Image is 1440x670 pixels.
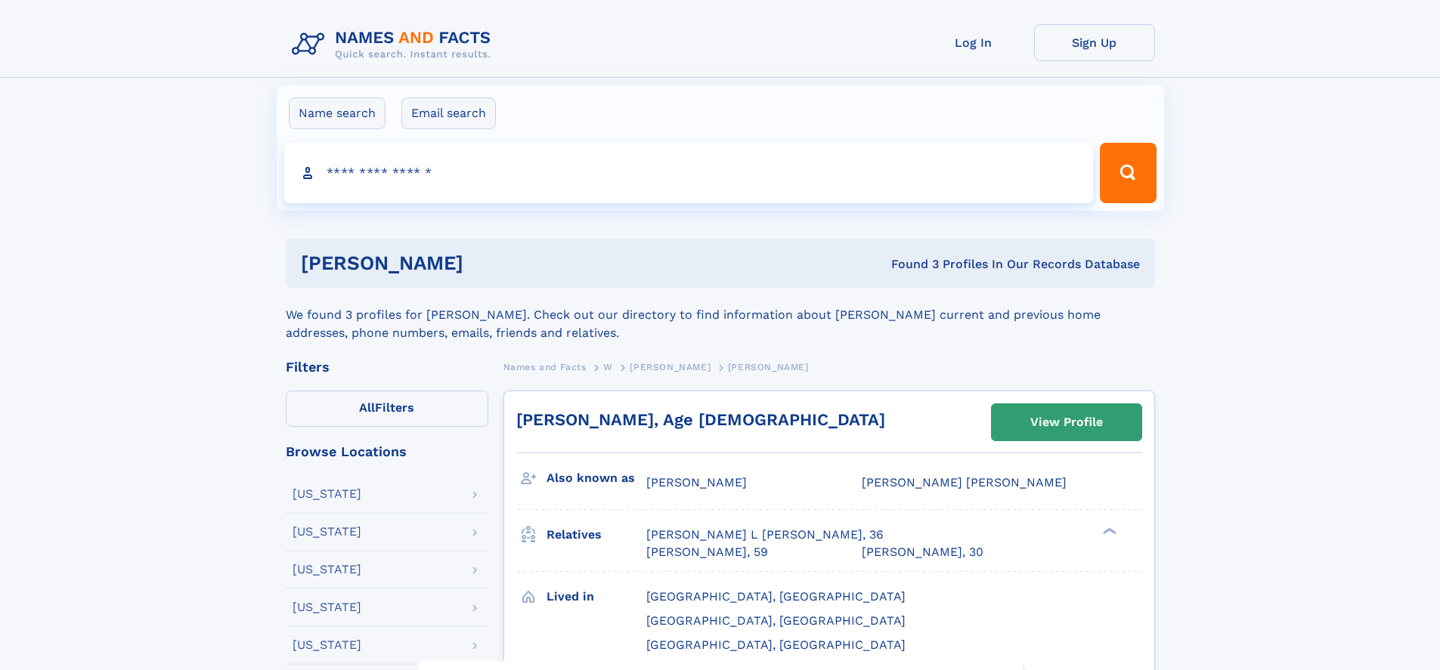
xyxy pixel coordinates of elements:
[516,410,885,429] a: [PERSON_NAME], Age [DEMOGRAPHIC_DATA]
[862,475,1067,489] span: [PERSON_NAME] [PERSON_NAME]
[1100,143,1156,203] button: Search Button
[677,256,1140,273] div: Found 3 Profiles In Our Records Database
[646,544,768,560] a: [PERSON_NAME], 59
[646,589,906,604] span: [GEOGRAPHIC_DATA], [GEOGRAPHIC_DATA]
[503,357,587,376] a: Names and Facts
[603,357,613,376] a: W
[913,24,1034,61] a: Log In
[293,639,361,651] div: [US_STATE]
[359,400,375,415] span: All
[547,522,646,548] h3: Relatives
[1030,405,1103,440] div: View Profile
[1034,24,1155,61] a: Sign Up
[646,613,906,628] span: [GEOGRAPHIC_DATA], [GEOGRAPHIC_DATA]
[301,254,677,273] h1: [PERSON_NAME]
[286,24,503,65] img: Logo Names and Facts
[286,445,488,459] div: Browse Locations
[630,362,711,372] span: [PERSON_NAME]
[293,526,361,538] div: [US_STATE]
[284,143,1094,203] input: search input
[286,360,488,374] div: Filters
[646,526,884,543] a: [PERSON_NAME] L [PERSON_NAME], 36
[289,97,386,129] label: Name search
[293,488,361,500] div: [US_STATE]
[646,638,906,652] span: [GEOGRAPHIC_DATA], [GEOGRAPHIC_DATA]
[728,362,809,372] span: [PERSON_NAME]
[1099,526,1117,536] div: ❯
[630,357,711,376] a: [PERSON_NAME]
[547,584,646,610] h3: Lived in
[862,544,983,560] a: [PERSON_NAME], 30
[286,391,488,427] label: Filters
[286,288,1155,342] div: We found 3 profiles for [PERSON_NAME]. Check out our directory to find information about [PERSON_...
[547,465,646,491] h3: Also known as
[603,362,613,372] span: W
[293,563,361,576] div: [US_STATE]
[401,97,496,129] label: Email search
[992,404,1141,440] a: View Profile
[293,601,361,613] div: [US_STATE]
[646,475,747,489] span: [PERSON_NAME]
